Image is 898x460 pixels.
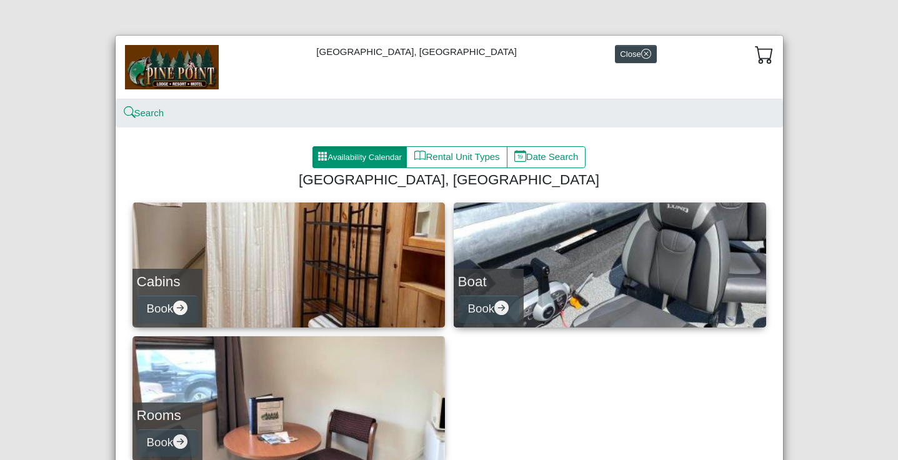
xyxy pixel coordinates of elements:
[137,171,761,188] h4: [GEOGRAPHIC_DATA], [GEOGRAPHIC_DATA]
[125,108,134,117] svg: search
[125,107,164,118] a: searchSearch
[125,45,219,89] img: b144ff98-a7e1-49bd-98da-e9ae77355310.jpg
[458,295,519,323] button: Bookarrow right circle fill
[414,150,426,162] svg: book
[137,407,198,424] h4: Rooms
[507,146,586,169] button: calendar dateDate Search
[173,434,187,449] svg: arrow right circle fill
[137,429,198,457] button: Bookarrow right circle fill
[755,45,774,64] svg: cart
[116,36,783,99] div: [GEOGRAPHIC_DATA], [GEOGRAPHIC_DATA]
[514,150,526,162] svg: calendar date
[317,151,327,161] svg: grid3x3 gap fill
[312,146,407,169] button: grid3x3 gap fillAvailability Calendar
[406,146,507,169] button: bookRental Unit Types
[615,45,657,63] button: Closex circle
[641,49,651,59] svg: x circle
[173,301,187,315] svg: arrow right circle fill
[137,295,198,323] button: Bookarrow right circle fill
[494,301,509,315] svg: arrow right circle fill
[458,273,519,290] h4: Boat
[137,273,198,290] h4: Cabins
